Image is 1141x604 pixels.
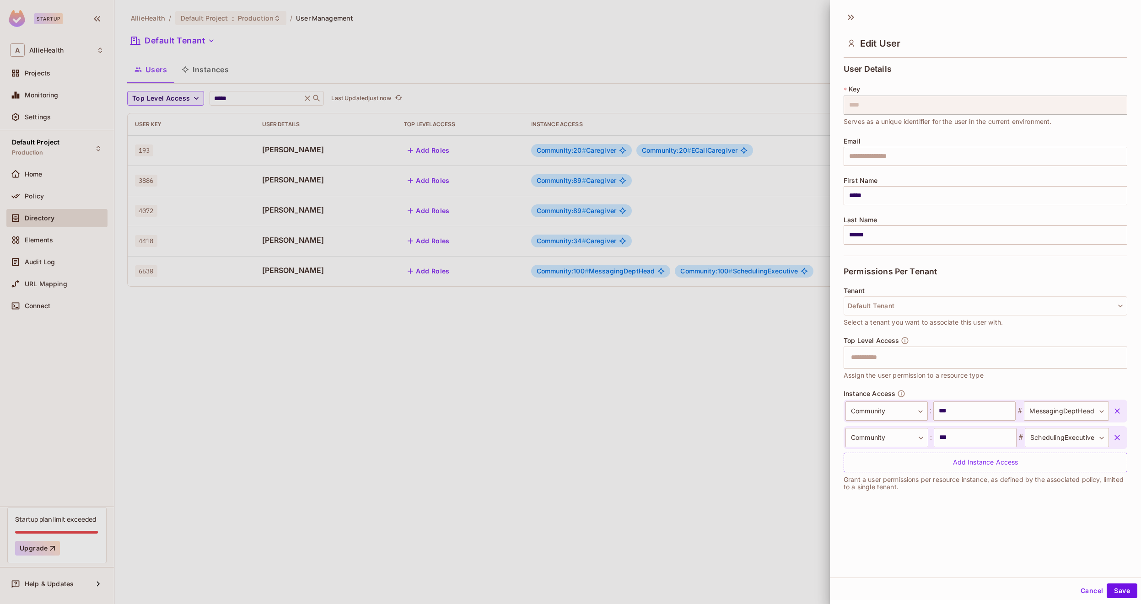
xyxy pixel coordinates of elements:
[1107,583,1137,598] button: Save
[844,370,984,380] span: Assign the user permission to a resource type
[844,296,1127,315] button: Default Tenant
[928,406,933,417] span: :
[1024,401,1109,421] div: MessagingDeptHead
[1017,432,1025,443] span: #
[844,216,877,224] span: Last Name
[844,267,937,276] span: Permissions Per Tenant
[1016,406,1024,417] span: #
[1025,428,1109,447] div: SchedulingExecutive
[844,117,1052,127] span: Serves as a unique identifier for the user in the current environment.
[928,432,934,443] span: :
[860,38,900,49] span: Edit User
[845,428,928,447] div: Community
[845,401,928,421] div: Community
[844,476,1127,491] p: Grant a user permissions per resource instance, as defined by the associated policy, limited to a...
[849,86,860,93] span: Key
[844,453,1127,472] div: Add Instance Access
[844,390,895,397] span: Instance Access
[844,337,899,344] span: Top Level Access
[844,287,865,294] span: Tenant
[1077,583,1107,598] button: Cancel
[844,317,1003,327] span: Select a tenant you want to associate this user with.
[844,138,861,145] span: Email
[1122,356,1124,358] button: Open
[844,177,878,184] span: First Name
[844,64,892,74] span: User Details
